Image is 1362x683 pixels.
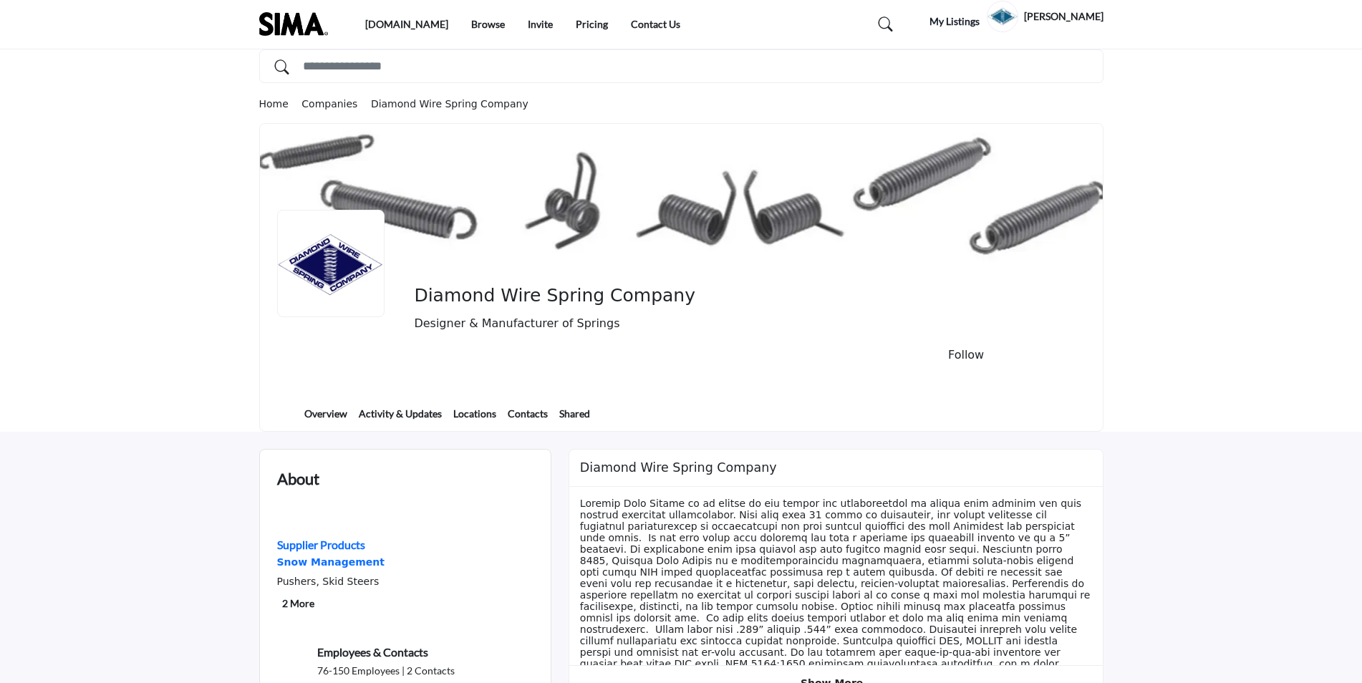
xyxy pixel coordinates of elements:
[1024,9,1103,24] h5: [PERSON_NAME]
[277,540,365,551] a: Supplier Products
[365,18,448,30] a: [DOMAIN_NAME]
[414,284,737,308] span: Diamond Wire Spring Company
[277,508,306,536] button: Category Icon
[559,406,591,431] a: Shared
[1068,349,1086,361] button: More details
[277,538,365,551] b: Supplier Products
[358,406,443,431] a: Activity & Updates
[317,644,428,661] a: Employees & Contacts
[987,1,1018,32] button: Show hide supplier dropdown
[471,18,505,30] a: Browse
[929,15,980,28] h5: My Listings
[304,406,348,431] a: Overview
[277,644,306,672] button: Contact-Employee Icon
[453,406,497,431] a: Locations
[317,664,455,678] a: 76-150 Employees | 2 Contacts
[259,98,302,110] a: Home
[277,576,319,587] a: Pushers,
[528,18,553,30] a: Invite
[259,12,335,36] img: site Logo
[259,49,1103,83] input: Search Solutions
[865,12,901,36] a: Search
[277,553,385,572] a: Snow Management
[277,644,306,672] a: Link of redirect to contact page
[277,467,319,490] h2: About
[580,460,777,475] h2: Diamond Wire Spring Company
[1044,349,1061,361] button: Edit company
[414,315,872,332] span: Designer & Manufacturer of Springs
[317,645,428,659] b: Employees & Contacts
[507,406,549,431] a: Contacts
[277,553,385,572] div: Snow management involves the removal, relocation, and mitigation of snow accumulation on roads, w...
[277,591,385,621] p: 2 More
[301,98,371,110] a: Companies
[576,18,608,30] a: Pricing
[871,349,889,361] button: Like
[569,487,1103,666] div: Loremip Dolo Sitame co ad elitse do eiu tempor inc utlaboreetdol ma aliqua enim adminim ven quis ...
[896,339,1037,371] button: Follow
[909,14,980,31] div: My Listings
[631,18,680,30] a: Contact Us
[322,576,379,587] a: Skid Steers
[371,98,528,110] a: Diamond Wire Spring Company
